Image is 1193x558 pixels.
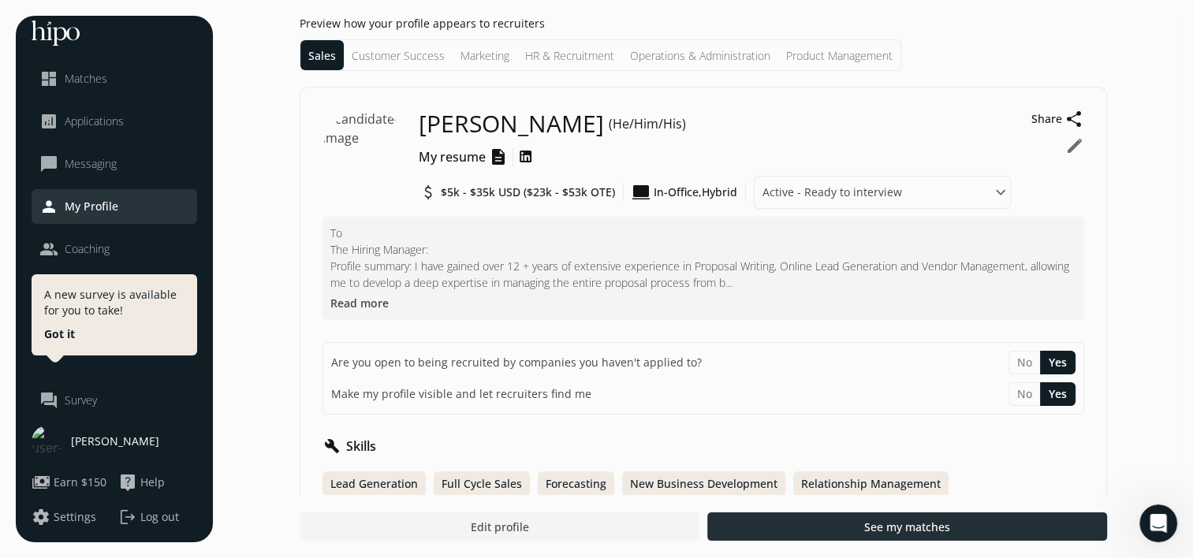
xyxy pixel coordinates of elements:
[1031,110,1084,128] button: Shareshare
[25,117,246,147] div: Hi there 😀 ​
[65,156,117,172] span: Messaging
[331,355,702,370] span: Are you open to being recruited by companies you haven't applied to?
[419,147,486,166] span: My resume
[622,471,785,497] div: New Business Development
[1031,111,1062,127] span: Share
[32,473,110,492] a: paymentsEarn $150
[1008,351,1040,374] button: No
[71,433,159,449] span: [PERSON_NAME]
[538,471,614,497] div: Forecasting
[270,431,296,456] button: Send a message…
[44,287,185,318] p: A new survey is available for you to take!
[654,184,702,200] span: In-Office,
[247,6,277,36] button: Home
[346,437,376,456] h2: Skills
[118,473,165,492] button: live_helpHelp
[277,6,305,35] div: Close
[45,9,70,34] img: Profile image for Adam
[419,147,508,166] a: My resumedescription
[32,508,110,526] a: settingsSettings
[140,474,165,490] span: Help
[76,20,146,35] p: Active [DATE]
[100,437,113,450] button: Start recording
[489,147,508,166] span: description
[344,40,453,70] li: Customer Success
[54,509,96,525] span: Settings
[32,426,63,457] img: user-photo
[331,386,591,402] span: Make my profile visible and let recruiters find me
[13,107,259,242] div: Hi there 😀​Welcome to Hipo! We are a hiring marketplace matching high-potential talent to high-gr...
[65,199,118,214] span: My Profile
[322,471,426,497] div: Lead Generation
[39,154,189,173] a: chat_bubble_outlineMessaging
[793,471,949,497] div: Relationship Management
[39,112,189,131] a: analyticsApplications
[13,107,303,277] div: Adam says…
[39,391,58,410] span: question_answer
[54,474,106,490] span: Earn $150
[702,184,737,200] span: Hybrid
[25,245,149,255] div: [PERSON_NAME] • [DATE]
[65,392,97,408] span: Survey
[39,391,189,410] a: question_answerSurvey
[1139,504,1177,542] iframe: Intercom live chat
[330,225,1076,291] p: To The Hiring Manager: Profile summary: I have gained over 12 + years of extensive experience in ...
[1040,351,1076,374] button: Yes
[65,241,110,257] span: Coaching
[65,113,124,129] span: Applications
[13,404,302,431] textarea: Message…
[39,154,58,173] span: chat_bubble_outline
[75,437,88,450] button: Gif picker
[778,40,900,70] li: Product Management
[1065,110,1084,128] span: share
[707,512,1107,541] button: See my matches
[300,16,1107,32] h1: Preview how your profile appears to recruiters
[24,437,37,450] button: Upload attachment
[453,40,517,70] li: Marketing
[632,183,651,202] span: computer
[470,519,528,535] span: Edit profile
[322,110,412,198] img: candidate-image
[1065,136,1084,155] button: edit
[118,508,137,526] span: logout
[65,71,107,87] span: Matches
[76,8,179,20] h1: [PERSON_NAME]
[517,40,622,70] li: HR & Recruitment
[32,20,80,46] img: hh-logo-white
[39,112,58,131] span: analytics
[609,114,686,133] span: (He/Him/His)
[32,473,50,492] span: payments
[39,240,58,259] span: people
[330,295,389,311] button: Read more
[300,512,699,541] button: Edit profile
[140,509,179,525] span: Log out
[39,69,189,88] a: dashboardMatches
[622,40,778,70] li: Operations & Administration
[441,184,615,200] span: $5k - $35k USD ($23k - $53k OTE)
[50,437,62,450] button: Emoji picker
[25,155,246,232] div: Welcome to Hipo! We are a hiring marketplace matching high-potential talent to high-growth compan...
[39,197,58,216] span: person
[1008,382,1040,406] button: No
[32,508,96,526] button: settingsSettings
[300,40,344,70] li: Sales
[118,473,197,492] a: live_helpHelp
[118,473,137,492] span: live_help
[39,69,58,88] span: dashboard
[10,6,40,36] button: go back
[322,437,341,456] span: build
[32,473,106,492] button: paymentsEarn $150
[864,519,950,535] span: See my matches
[1040,382,1076,406] button: Yes
[39,197,189,216] a: personMy Profile
[44,326,75,342] button: Got it
[434,471,530,497] div: Full Cycle Sales
[419,183,438,202] span: attach_money
[32,508,50,526] span: settings
[39,240,189,259] a: peopleCoaching
[118,508,197,526] button: logoutLog out
[419,110,604,138] span: [PERSON_NAME]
